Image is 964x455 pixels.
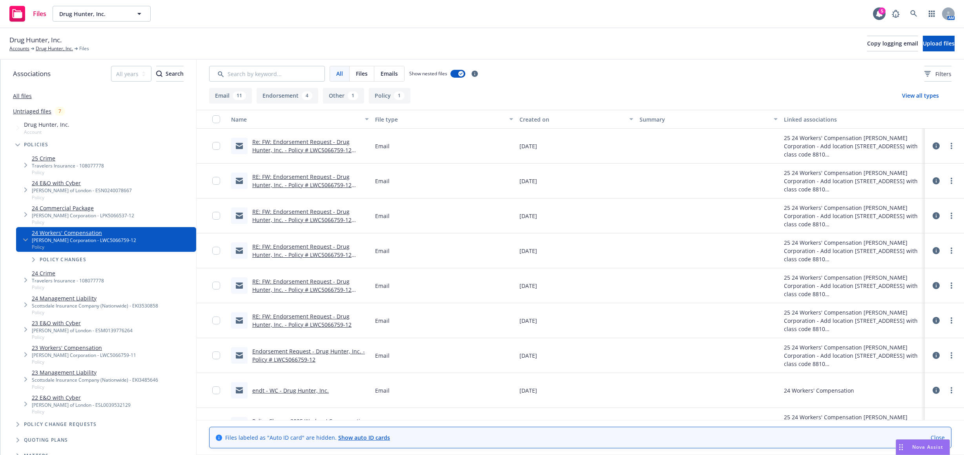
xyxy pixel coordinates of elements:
[32,179,132,187] a: 24 E&O with Cyber
[947,211,956,220] a: more
[912,444,943,450] span: Nova Assist
[233,91,246,100] div: 11
[947,141,956,151] a: more
[784,308,922,333] div: 25 24 Workers' Compensation [PERSON_NAME] Corporation - Add location [STREET_ADDRESS] with class ...
[409,70,447,77] span: Show nested files
[375,142,390,150] span: Email
[24,438,68,442] span: Quoting plans
[252,208,352,232] a: RE: FW: Endorsement Request - Drug Hunter, Inc. - Policy # LWC5066759-12 [EXTERNAL]
[231,115,360,124] div: Name
[784,273,922,298] div: 25 24 Workers' Compensation [PERSON_NAME] Corporation - Add location [STREET_ADDRESS] with class ...
[923,36,955,51] button: Upload files
[33,11,46,17] span: Files
[356,69,368,78] span: Files
[519,317,537,325] span: [DATE]
[924,6,940,22] a: Switch app
[32,187,132,194] div: [PERSON_NAME] of London - ESN0240078667
[32,408,131,415] span: Policy
[519,142,537,150] span: [DATE]
[375,386,390,395] span: Email
[519,351,537,360] span: [DATE]
[375,247,390,255] span: Email
[381,69,398,78] span: Emails
[252,313,352,328] a: RE: FW: Endorsement Request - Drug Hunter, Inc. - Policy # LWC5066759-12
[302,91,312,100] div: 4
[784,115,922,124] div: Linked associations
[32,334,133,340] span: Policy
[24,422,97,427] span: Policy change requests
[896,440,906,455] div: Drag to move
[257,88,318,104] button: Endorsement
[79,45,89,52] span: Files
[784,386,854,395] div: 24 Workers' Compensation
[32,344,136,352] a: 23 Workers' Compensation
[867,36,918,51] button: Copy logging email
[9,45,29,52] a: Accounts
[348,91,358,100] div: 1
[212,351,220,359] input: Toggle Row Selected
[375,177,390,185] span: Email
[784,134,922,158] div: 25 24 Workers' Compensation [PERSON_NAME] Corporation - Add location [STREET_ADDRESS] with class ...
[24,142,49,147] span: Policies
[519,177,537,185] span: [DATE]
[519,247,537,255] span: [DATE]
[212,115,220,123] input: Select all
[947,351,956,360] a: more
[252,278,352,302] a: RE: FW: Endorsement Request - Drug Hunter, Inc. - Policy # LWC5066759-12 [EXTERNAL]
[36,45,73,52] a: Drug Hunter, Inc.
[867,40,918,47] span: Copy logging email
[252,173,352,197] a: RE: FW: Endorsement Request - Drug Hunter, Inc. - Policy # LWC5066759-12 [EXTERNAL]
[947,316,956,325] a: more
[375,317,390,325] span: Email
[784,204,922,228] div: 25 24 Workers' Compensation [PERSON_NAME] Corporation - Add location [STREET_ADDRESS] with class ...
[640,115,769,124] div: Summary
[32,368,158,377] a: 23 Management Liability
[32,393,131,402] a: 22 E&O with Cyber
[13,92,32,100] a: All files
[252,417,367,441] a: Policy Change 2025 Workers' Compensation ENDT # 5 - Add location [STREET_ADDRESS] with class code...
[32,402,131,408] div: [PERSON_NAME] of London - ESL0039532129
[156,71,162,77] svg: Search
[32,204,134,212] a: 24 Commercial Package
[55,107,65,116] div: 7
[375,115,504,124] div: File type
[519,115,625,124] div: Created on
[394,91,405,100] div: 1
[516,110,636,129] button: Created on
[336,69,343,78] span: All
[32,169,104,176] span: Policy
[209,88,252,104] button: Email
[212,386,220,394] input: Toggle Row Selected
[784,343,922,368] div: 25 24 Workers' Compensation [PERSON_NAME] Corporation - Add location [STREET_ADDRESS] with class ...
[338,434,390,441] a: Show auto ID cards
[212,317,220,324] input: Toggle Row Selected
[923,40,955,47] span: Upload files
[228,110,372,129] button: Name
[32,309,158,316] span: Policy
[375,212,390,220] span: Email
[32,319,133,327] a: 23 E&O with Cyber
[212,142,220,150] input: Toggle Row Selected
[209,66,325,82] input: Search by keyword...
[212,177,220,185] input: Toggle Row Selected
[32,162,104,169] div: Travelers Insurance - 108077778
[32,377,158,383] div: Scottsdale Insurance Company (Nationwide) - EKI3485646
[935,70,951,78] span: Filters
[24,129,69,135] span: Account
[59,10,127,18] span: Drug Hunter, Inc.
[252,348,365,363] a: Endorsement Request - Drug Hunter, Inc. - Policy # LWC5066759-12
[924,66,951,82] button: Filters
[156,66,184,82] button: SearchSearch
[32,212,134,219] div: [PERSON_NAME] Corporation - LPK5066537-12
[32,359,136,365] span: Policy
[53,6,151,22] button: Drug Hunter, Inc.
[252,138,352,162] a: Re: FW: Endorsement Request - Drug Hunter, Inc. - Policy # LWC5066759-12 [EXTERNAL]
[252,243,352,267] a: RE: FW: Endorsement Request - Drug Hunter, Inc. - Policy # LWC5066759-12 [EXTERNAL]
[784,238,922,263] div: 25 24 Workers' Compensation [PERSON_NAME] Corporation - Add location [STREET_ADDRESS] with class ...
[32,154,104,162] a: 25 Crime
[369,88,410,104] button: Policy
[40,257,86,262] span: Policy changes
[32,244,136,250] span: Policy
[889,88,951,104] button: View all types
[781,110,925,129] button: Linked associations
